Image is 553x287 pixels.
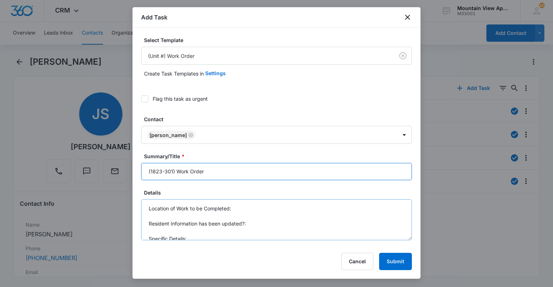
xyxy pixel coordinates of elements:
[144,115,415,123] label: Contact
[205,65,226,82] button: Settings
[397,50,409,61] button: Clear
[144,36,415,44] label: Select Template
[141,199,412,240] textarea: Location of Work to be Completed: Resident Information has been updated?: Specific Details:
[403,13,412,22] button: close
[141,163,412,180] input: Summary/Title
[379,253,412,270] button: Submit
[187,132,193,137] div: Remove Jacqueline Seymour
[141,13,167,22] h1: Add Task
[149,132,187,138] div: [PERSON_NAME]
[153,95,208,102] div: Flag this task as urgent
[341,253,373,270] button: Cancel
[144,189,415,196] label: Details
[144,152,415,160] label: Summary/Title
[144,70,204,77] p: Create Task Templates in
